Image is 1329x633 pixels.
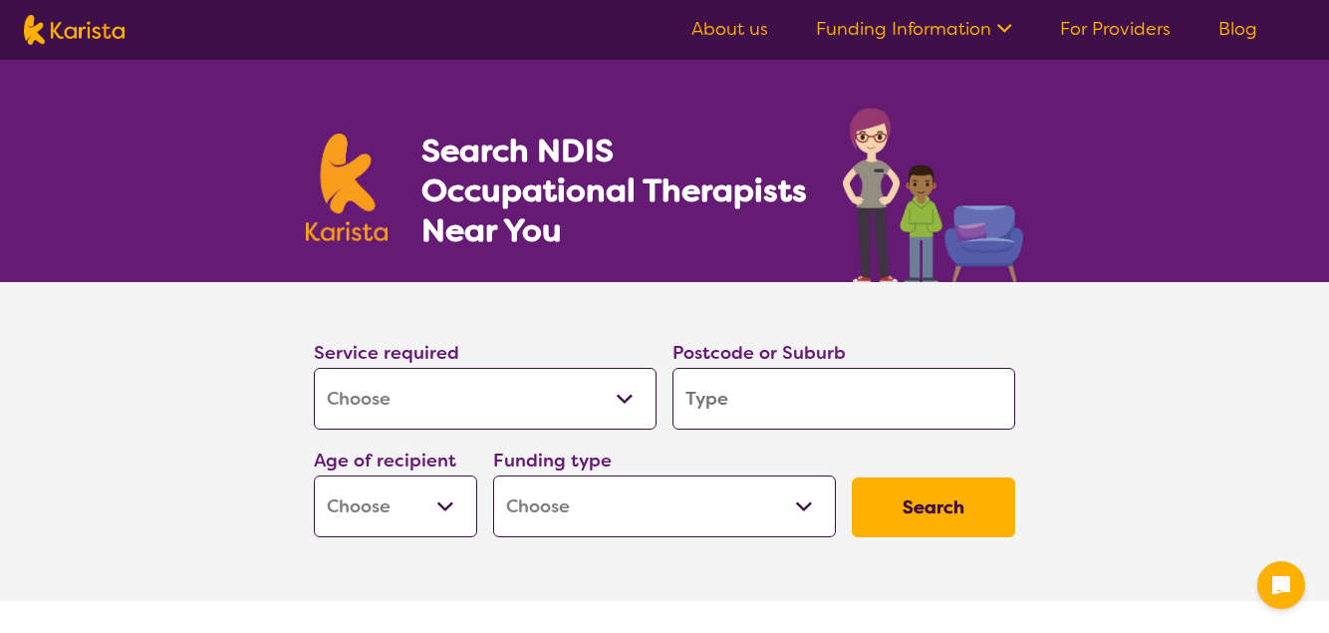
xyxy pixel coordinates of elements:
[421,131,809,250] h1: Search NDIS Occupational Therapists Near You
[672,341,846,365] label: Postcode or Suburb
[852,477,1015,537] button: Search
[816,17,1012,41] a: Funding Information
[24,15,125,45] img: Karista logo
[672,368,1015,430] input: Type
[493,449,612,473] label: Funding type
[314,341,459,365] label: Service required
[1060,17,1171,41] a: For Providers
[691,17,768,41] a: About us
[306,134,388,241] img: Karista logo
[314,449,456,473] label: Age of recipient
[1218,17,1257,41] a: Blog
[843,108,1023,282] img: occupational-therapy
